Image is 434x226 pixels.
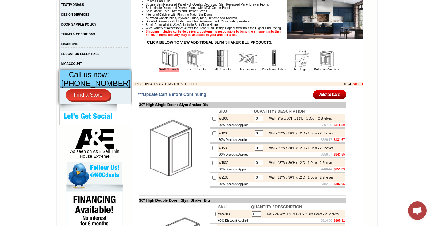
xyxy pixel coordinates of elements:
span: Dovetail Drawers with Undermount Full Extension Soft Close Safety Feature [146,20,249,23]
div: As seen on A&E Sell This House Extreme [67,129,122,162]
img: Wall Cabinets [160,49,179,68]
img: Moldings [291,49,310,68]
a: EDUCATION ESSENTIALS [61,52,99,56]
span: Interior of Cabinet with Finish to Match the Doors [146,13,212,16]
td: 60% Discount Applied [218,152,253,157]
img: Bathroom Vanities [317,49,336,68]
img: Accessories [239,49,257,68]
td: 30" High Double Door : Slym Shaker Blu [139,198,346,203]
td: [PERSON_NAME] Yellow Walnut [33,28,52,35]
a: Wall Cabinets [159,68,179,72]
a: TESTIMONIALS [61,3,84,6]
td: 60% Discount Applied [218,123,253,127]
b: Total: [344,83,352,86]
td: 30" High Single Door : Slym Shaker Blu [139,102,346,108]
span: Wide Variety of Accessories Allows for Higher End Design Capability without the Higher End Pricing [146,26,281,30]
b: $193.05 [334,182,345,186]
td: PRICE UPDATES AS ITEMS ARE SELECTED [133,82,310,86]
strong: CLICK BELOW TO VIEW ADDITIONAL SLYM SHAKER BLU PRODUCTS: [147,40,272,45]
span: Call us now: [69,70,109,79]
td: Alabaster Shaker [17,28,32,34]
span: Steel, Concealed 6-Way Adjustable Soft Close Hinges [146,23,219,26]
b: $118.80 [334,123,345,127]
div: Wall - 21"W x 30"H x 12"D - 1 Door - 2 Shelves [266,176,333,179]
b: SKU [219,109,227,113]
div: Wall - 15"W x 30"H x 12"D - 1 Door - 2 Shelves [266,146,333,150]
b: QUANTITY / DESCRIPTION [254,109,305,113]
input: Add to Cart [313,89,347,100]
b: SKU [218,204,226,209]
s: $514.80 [321,219,332,222]
s: $398.47 [321,168,332,171]
td: 60% Discount Applied [218,137,253,142]
img: Panels and Fillers [265,49,283,68]
a: Tall Cabinets [213,68,231,71]
td: [PERSON_NAME] White Shaker [53,28,72,35]
span: [PHONE_NUMBER] [61,79,131,88]
img: Tall Cabinets [213,49,231,68]
td: W0930 [218,114,253,123]
img: spacer.gif [52,17,53,18]
img: 30'' High Single Door [139,113,208,183]
td: W2430B [217,210,250,218]
b: QUANTITY / DESCRIPTION [251,204,302,209]
img: spacer.gif [71,17,72,18]
td: 60% Discount Applied [218,167,253,172]
div: Wall - 24"W x 30"H x 12"D - 2 Butt Doors - 2 Shelves [263,212,339,216]
td: [PERSON_NAME] Blue Shaker [106,28,124,35]
span: Solid Maple Face Frames and Drawer Boxes [146,10,207,13]
img: spacer.gif [32,17,33,18]
div: Wall - 18"W x 30"H x 12"D - 1 Door - 2 Shelves [266,161,333,165]
b: $131.67 [334,138,345,141]
a: DOOR SAMPLE POLICY [61,23,96,26]
td: Baycreek Gray [72,28,88,34]
b: $143.55 [334,153,345,156]
a: FINANCING [61,42,78,46]
td: Bellmonte Maple [89,28,105,34]
a: MY ACCOUNT [61,62,82,65]
a: DESIGN SERVICES [61,13,90,16]
div: Wall - 12"W x 30"H x 12"D - 1 Door - 2 Shelves [266,132,333,135]
b: $0.00 [353,82,363,86]
span: ***Update Cart Before Continuing [138,92,206,97]
td: 60% Discount Applied [217,218,250,223]
a: TERMS & CONDITIONS [61,33,95,36]
a: Moldings [294,68,306,71]
strong: Shipping includes curbside delivery, customer is responsible to bring the shipment into their hom... [146,30,282,37]
div: Wall - 9"W x 30"H x 12"D - 1 Door - 2 Shelves [266,117,332,120]
td: W1830 [218,158,253,167]
s: $358.87 [321,153,332,156]
td: 60% Discount Applied [218,182,253,186]
a: Accessories [240,68,256,71]
img: spacer.gif [88,17,89,18]
img: spacer.gif [105,17,106,18]
span: Square Slim Recessed Panel Full Overlay Doors with Slim Recessed Panel Drawer Fronts [146,3,269,6]
s: $482.62 [321,182,332,186]
b: $205.92 [334,219,345,222]
b: $159.39 [334,168,345,171]
td: W2130 [218,173,253,182]
td: W1230 [218,129,253,137]
s: $297.00 [321,123,332,127]
a: Panels and Fillers [262,68,286,71]
a: Bathroom Vanities [314,68,339,71]
a: Find a Store [66,89,111,101]
a: Base Cabinets [186,68,206,71]
s: $329.17 [321,138,332,141]
a: Open chat [408,201,427,220]
img: Base Cabinets [187,49,205,68]
td: W1530 [218,144,253,152]
span: Solid Maple Doors and Drawer Fronts with MDF Center Panel [146,6,230,10]
span: All Wood Construction, Plywood Sides, Tops, Bottoms and Shelves [146,16,237,20]
img: spacer.gif [16,17,17,18]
